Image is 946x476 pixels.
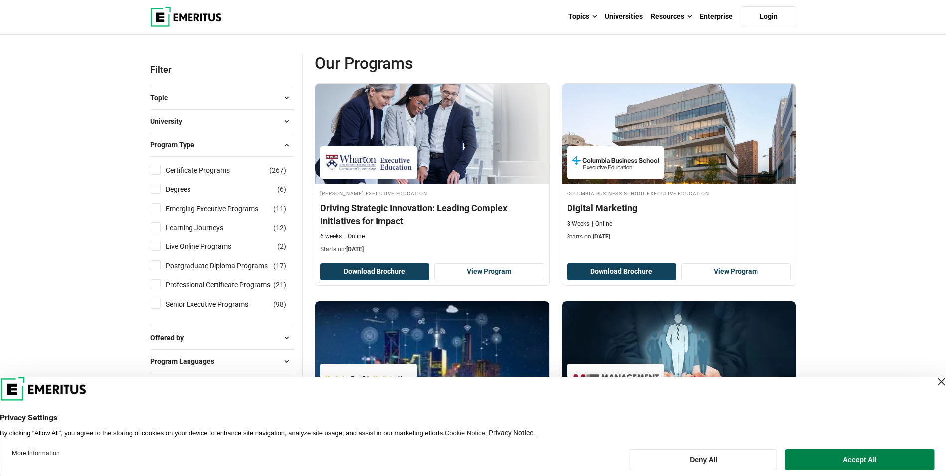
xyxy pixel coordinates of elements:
[276,224,284,232] span: 12
[277,241,286,252] span: ( )
[150,53,294,86] p: Filter
[315,53,556,73] span: Our Programs
[150,92,176,103] span: Topic
[273,260,286,271] span: ( )
[166,165,250,176] a: Certificate Programs
[150,139,202,150] span: Program Type
[273,203,286,214] span: ( )
[346,246,364,253] span: [DATE]
[325,151,412,174] img: Wharton Executive Education
[273,299,286,310] span: ( )
[166,184,210,195] a: Degrees
[315,84,549,184] img: Driving Strategic Innovation: Leading Complex Initiatives for Impact | Online Digital Transformat...
[315,84,549,259] a: Digital Transformation Course by Wharton Executive Education - September 3, 2025 Wharton Executiv...
[567,220,589,228] p: 8 Weeks
[320,189,544,197] h4: [PERSON_NAME] Executive Education
[562,84,796,184] img: Digital Marketing | Online Sales and Marketing Course
[276,300,284,308] span: 98
[272,166,284,174] span: 267
[742,6,796,27] a: Login
[166,241,251,252] a: Live Online Programs
[150,137,294,152] button: Program Type
[567,202,791,214] h4: Digital Marketing
[320,245,544,254] p: Starts on:
[562,84,796,246] a: Sales and Marketing Course by Columbia Business School Executive Education - September 4, 2025 Co...
[273,222,286,233] span: ( )
[269,165,286,176] span: ( )
[320,232,342,240] p: 6 weeks
[567,189,791,197] h4: Columbia Business School Executive Education
[592,220,612,228] p: Online
[276,205,284,213] span: 11
[315,301,549,401] img: Digital Transformation: Leading People, Data & Technology | Online Digital Transformation Course
[277,184,286,195] span: ( )
[166,299,268,310] a: Senior Executive Programs
[344,232,365,240] p: Online
[276,262,284,270] span: 17
[150,356,222,367] span: Program Languages
[325,369,412,391] img: Berkeley Executive Education
[150,354,294,369] button: Program Languages
[567,233,791,241] p: Starts on:
[572,151,659,174] img: Columbia Business School Executive Education
[593,233,610,240] span: [DATE]
[273,279,286,290] span: ( )
[150,116,190,127] span: University
[280,185,284,193] span: 6
[150,90,294,105] button: Topic
[150,332,191,343] span: Offered by
[562,301,796,401] img: Leading Organizations and Change | Online Leadership Course
[280,242,284,250] span: 2
[150,330,294,345] button: Offered by
[166,279,290,290] a: Professional Certificate Programs
[166,203,278,214] a: Emerging Executive Programs
[166,222,243,233] a: Learning Journeys
[572,369,659,391] img: MIT Sloan Executive Education
[562,301,796,464] a: Leadership Course by MIT Sloan Executive Education - September 4, 2025 MIT Sloan Executive Educat...
[320,263,430,280] button: Download Brochure
[681,263,791,280] a: View Program
[166,260,288,271] a: Postgraduate Diploma Programs
[434,263,544,280] a: View Program
[567,263,677,280] button: Download Brochure
[150,114,294,129] button: University
[320,202,544,227] h4: Driving Strategic Innovation: Leading Complex Initiatives for Impact
[276,281,284,289] span: 21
